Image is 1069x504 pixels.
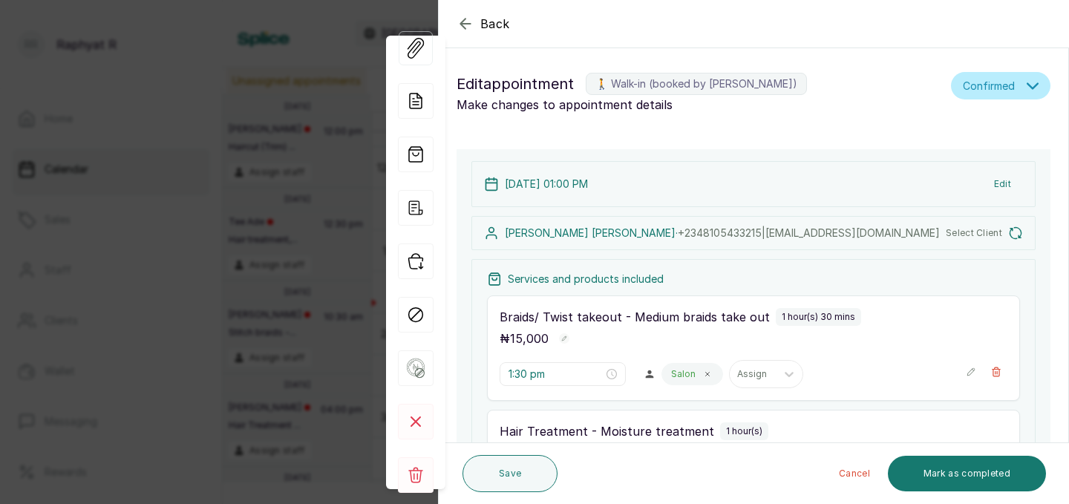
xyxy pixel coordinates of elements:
span: 15,000 [510,331,549,346]
p: ₦ [500,330,549,347]
button: Select Client [946,226,1023,240]
p: Make changes to appointment details [457,96,945,114]
span: Edit appointment [457,72,574,96]
button: Confirmed [951,72,1050,99]
label: 🚶 Walk-in (booked by [PERSON_NAME]) [586,73,807,95]
button: Save [462,455,558,492]
p: Braids/ Twist takeout - Medium braids take out [500,308,770,326]
button: Edit [982,171,1023,197]
span: +234 8105433215 | [EMAIL_ADDRESS][DOMAIN_NAME] [678,226,940,239]
span: Confirmed [963,78,1015,94]
button: Cancel [827,456,882,491]
span: Select Client [946,227,1002,239]
p: Services and products included [508,272,664,287]
input: Select time [509,366,604,382]
p: 1 hour(s) 30 mins [782,311,855,323]
button: Back [457,15,510,33]
p: Salon [671,368,696,380]
p: 1 hour(s) [726,425,762,437]
p: Hair Treatment - Moisture treatment [500,422,714,440]
p: [DATE] 01:00 PM [505,177,588,192]
p: [PERSON_NAME] [PERSON_NAME] · [505,226,940,240]
button: Mark as completed [888,456,1046,491]
span: Back [480,15,510,33]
